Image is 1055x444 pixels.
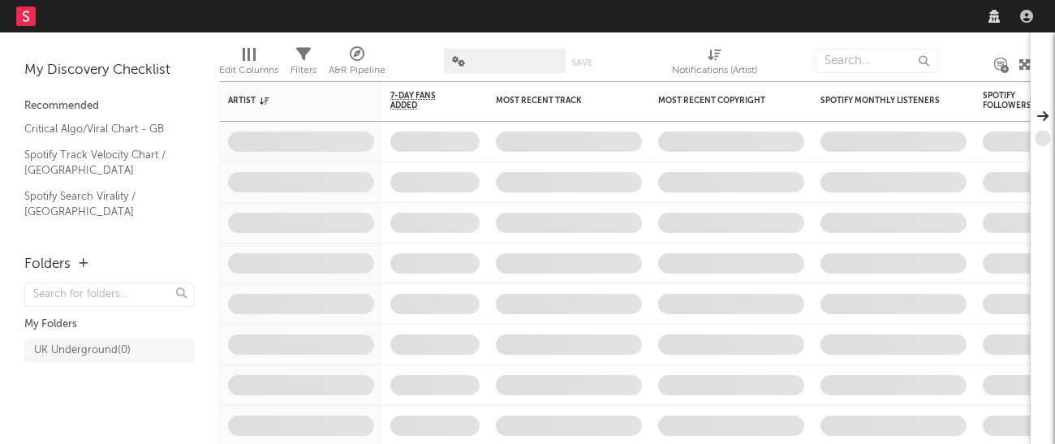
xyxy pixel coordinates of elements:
[816,49,937,73] input: Search...
[329,61,385,80] div: A&R Pipeline
[219,61,278,80] div: Edit Columns
[496,96,618,106] div: Most Recent Track
[672,61,757,80] div: Notifications (Artist)
[950,93,967,109] button: Filter by Spotify Monthly Listeners
[219,41,278,88] div: Edit Columns
[626,93,642,109] button: Filter by Most Recent Track
[24,283,195,307] input: Search for folders...
[329,41,385,88] div: A&R Pipeline
[390,91,455,110] span: 7-Day Fans Added
[463,93,480,109] button: Filter by 7-Day Fans Added
[358,93,374,109] button: Filter by Artist
[571,58,592,67] button: Save
[291,41,316,88] div: Filters
[24,97,195,116] div: Recommended
[672,41,757,88] div: Notifications (Artist)
[788,93,804,109] button: Filter by Most Recent Copyright
[983,91,1040,110] div: Spotify Followers
[24,255,71,274] div: Folders
[24,61,195,80] div: My Discovery Checklist
[34,341,131,360] div: UK Underground ( 0 )
[24,120,179,138] a: Critical Algo/Viral Chart - GB
[24,315,195,334] div: My Folders
[228,96,350,106] div: Artist
[291,61,316,80] div: Filters
[24,188,179,221] a: Spotify Search Virality / [GEOGRAPHIC_DATA]
[658,96,780,106] div: Most Recent Copyright
[820,96,942,106] div: Spotify Monthly Listeners
[24,146,179,179] a: Spotify Track Velocity Chart / [GEOGRAPHIC_DATA]
[24,338,195,363] a: UK Underground(0)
